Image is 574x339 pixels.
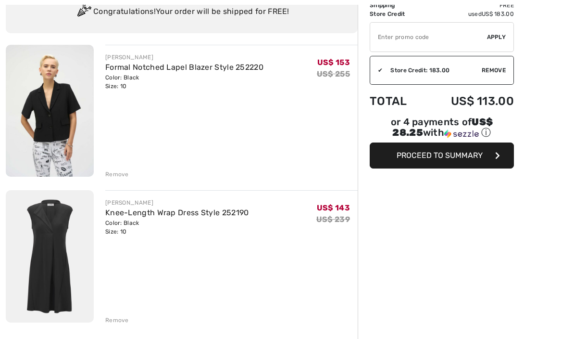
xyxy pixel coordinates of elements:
[370,143,514,169] button: Proceed to Summary
[6,45,94,177] img: Formal Notched Lapel Blazer Style 252220
[105,316,129,325] div: Remove
[74,3,93,22] img: Congratulation2.svg
[370,85,423,118] td: Total
[6,191,94,323] img: Knee-Length Wrap Dress Style 252190
[105,53,263,62] div: [PERSON_NAME]
[316,215,350,224] s: US$ 239
[317,58,350,67] span: US$ 153
[317,204,350,213] span: US$ 143
[370,118,514,143] div: or 4 payments ofUS$ 28.25withSezzle Click to learn more about Sezzle
[317,70,350,79] s: US$ 255
[105,219,249,236] div: Color: Black Size: 10
[482,11,514,18] span: US$ 183.00
[370,1,423,10] td: Shipping
[370,10,423,19] td: Store Credit
[105,63,263,72] a: Formal Notched Lapel Blazer Style 252220
[444,130,479,139] img: Sezzle
[423,85,514,118] td: US$ 113.00
[370,66,383,75] div: ✔
[482,66,506,75] span: Remove
[397,151,483,160] span: Proceed to Summary
[487,33,506,42] span: Apply
[105,170,129,179] div: Remove
[105,74,263,91] div: Color: Black Size: 10
[105,199,249,208] div: [PERSON_NAME]
[17,3,346,22] div: Congratulations! Your order will be shipped for FREE!
[423,1,514,10] td: Free
[105,209,249,218] a: Knee-Length Wrap Dress Style 252190
[392,117,493,139] span: US$ 28.25
[370,118,514,140] div: or 4 payments of with
[423,10,514,19] td: used
[370,23,487,52] input: Promo code
[383,66,482,75] div: Store Credit: 183.00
